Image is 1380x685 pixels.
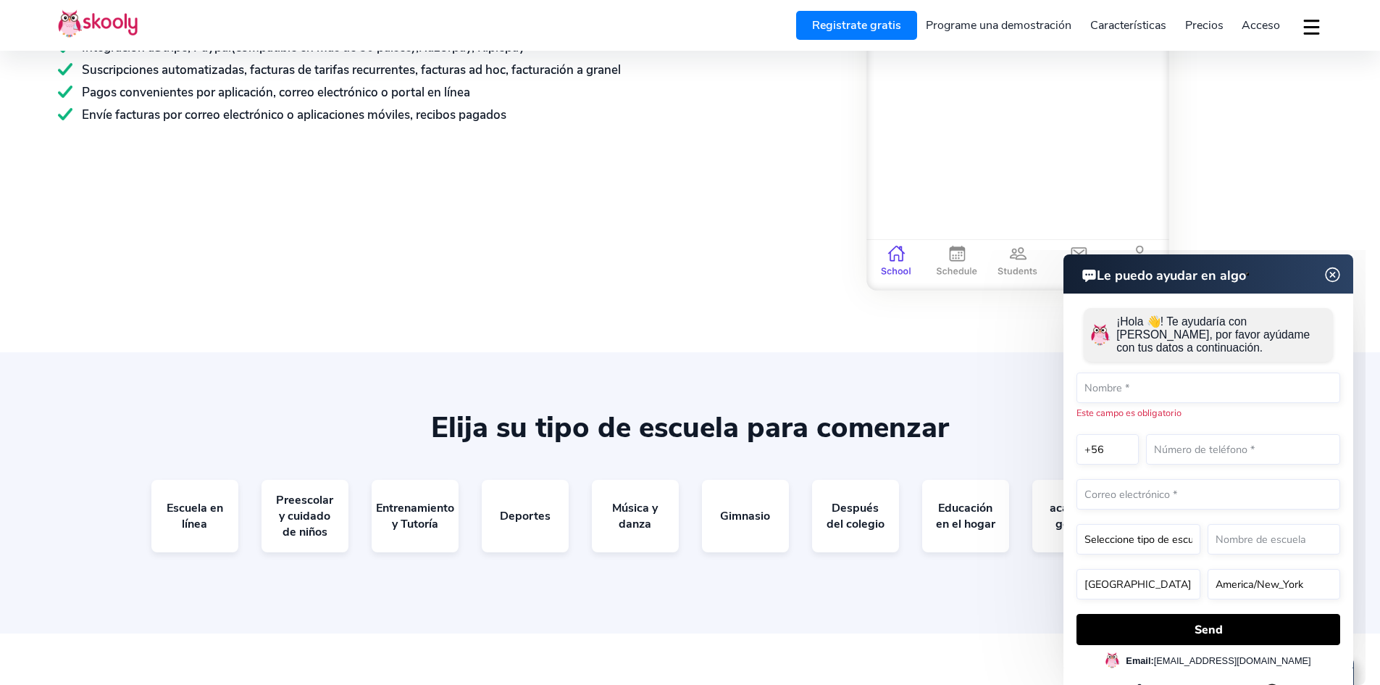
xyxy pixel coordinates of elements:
[1176,14,1233,37] a: Precios
[58,62,667,78] div: Suscripciones automatizadas, facturas de tarifas recurrentes, facturas ad hoc, facturación a granel
[151,480,238,552] a: Escuela en línea
[1242,17,1280,33] span: Acceso
[922,480,1009,552] a: Educación en el hogar
[1081,14,1176,37] a: Características
[1232,14,1289,37] a: Acceso
[58,39,667,56] div: Integración a (compatible en más de 30 países),
[58,9,138,38] img: Skooly
[702,480,789,552] a: Gimnasio
[796,11,917,40] a: Registrate gratis
[592,480,679,552] a: Música y danza
[58,410,1322,445] div: Elija su tipo de escuela para comenzar
[58,107,667,123] div: Envíe facturas por correo electrónico o aplicaciones móviles, recibos pagados
[1301,10,1322,43] button: dropdown menu
[262,480,348,552] a: Preescolar y cuidado de niños
[812,480,899,552] a: Después del colegio
[1185,17,1224,33] span: Precios
[482,480,569,552] a: Deportes
[372,480,459,552] a: Entrenamiento y Tutoría
[58,84,667,101] div: Pagos convenientes por aplicación, correo electrónico o portal en línea
[917,14,1082,37] a: Programe una demostración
